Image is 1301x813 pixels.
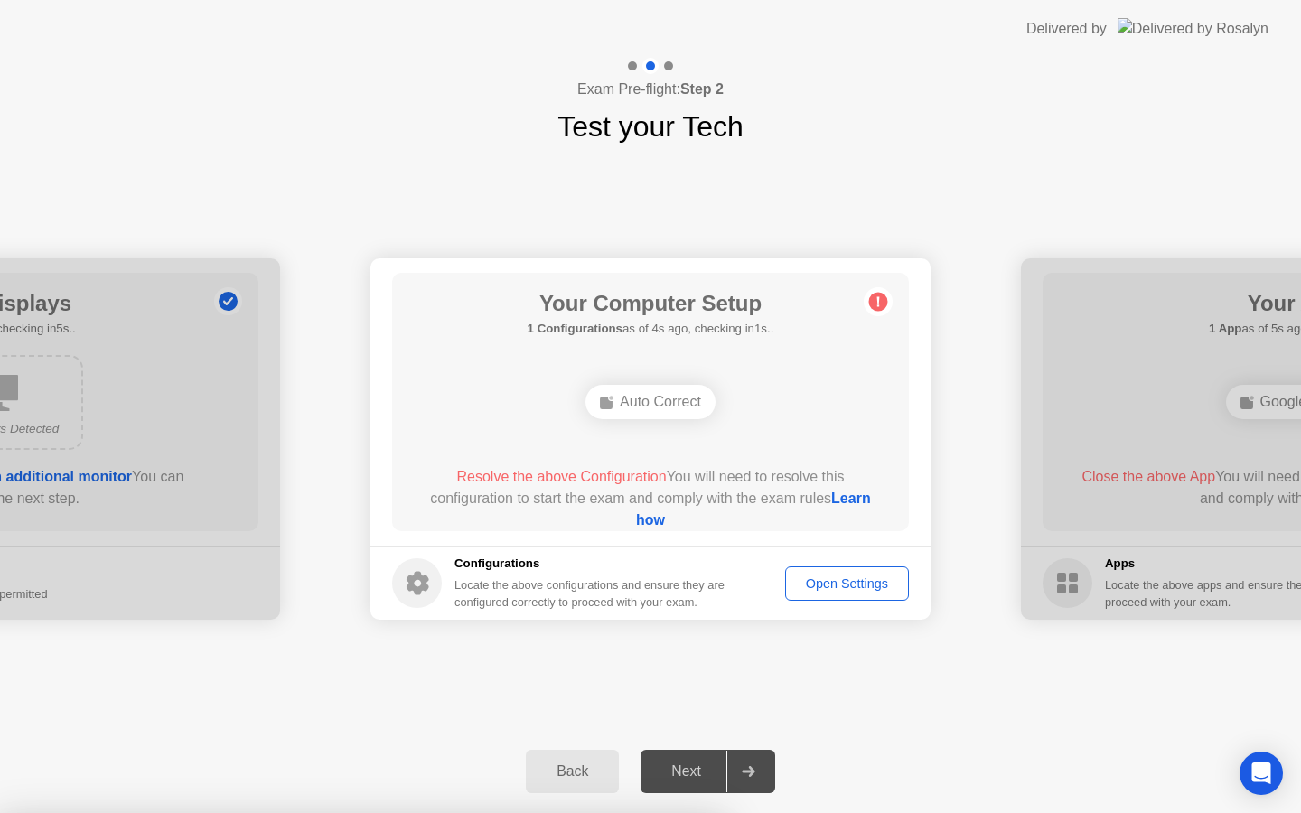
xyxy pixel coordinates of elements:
div: Locate the above configurations and ensure they are configured correctly to proceed with your exam. [454,576,728,611]
img: Delivered by Rosalyn [1118,18,1268,39]
div: Auto Correct [585,385,716,419]
div: Next [646,763,726,780]
div: Open Settings [791,576,903,591]
h4: Exam Pre-flight: [577,79,724,100]
span: Resolve the above Configuration [456,469,666,484]
div: You will need to resolve this configuration to start the exam and comply with the exam rules [418,466,884,531]
b: 1 Configurations [528,322,622,335]
div: Open Intercom Messenger [1240,752,1283,795]
div: Delivered by [1026,18,1107,40]
h5: Configurations [454,555,728,573]
h1: Your Computer Setup [528,287,774,320]
h5: as of 4s ago, checking in1s.. [528,320,774,338]
b: Step 2 [680,81,724,97]
h1: Test your Tech [557,105,744,148]
div: Back [531,763,613,780]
